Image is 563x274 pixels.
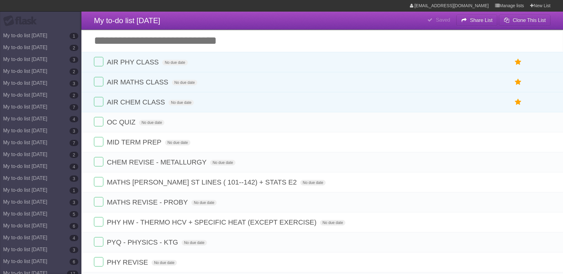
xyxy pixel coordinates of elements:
span: MID TERM PREP [107,138,163,146]
span: No due date [320,220,345,226]
span: No due date [165,140,190,145]
span: No due date [210,160,235,165]
b: 4 [70,164,78,170]
b: 2 [70,45,78,51]
span: CHEM REVISE - METALLURGY [107,158,208,166]
b: 3 [70,128,78,134]
span: No due date [139,120,164,125]
b: 2 [70,152,78,158]
b: 3 [70,247,78,253]
label: Done [94,77,103,86]
label: Star task [512,77,524,87]
span: No due date [152,260,177,266]
b: 2 [70,68,78,75]
b: 1 [70,187,78,194]
label: Done [94,197,103,206]
b: 3 [70,175,78,182]
span: No due date [191,200,217,205]
b: 2 [70,92,78,99]
b: 4 [70,235,78,241]
b: Clone This List [513,18,546,23]
span: AIR CHEM CLASS [107,98,167,106]
label: Star task [512,57,524,67]
b: 3 [70,57,78,63]
label: Done [94,217,103,226]
button: Share List [456,15,498,26]
label: Star task [512,97,524,107]
span: AIR MATHS CLASS [107,78,170,86]
label: Done [94,257,103,266]
button: Clone This List [499,15,550,26]
span: PHY HW - THERMO HCV + SPECIFIC HEAT (EXCEPT EXERCISE) [107,218,318,226]
span: MATHS [PERSON_NAME] ST LINES ( 101--142) + STATS E2 [107,178,298,186]
span: No due date [172,80,197,85]
span: No due date [300,180,326,185]
b: 7 [70,104,78,110]
label: Done [94,137,103,146]
div: Flask [3,15,41,27]
b: Saved [436,17,450,23]
span: OC QUIZ [107,118,137,126]
span: PHY REVISE [107,258,150,266]
label: Done [94,57,103,66]
label: Done [94,177,103,186]
span: No due date [168,100,194,105]
label: Done [94,117,103,126]
b: 5 [70,211,78,217]
b: 6 [70,223,78,229]
b: 3 [70,80,78,87]
span: No due date [162,60,188,65]
b: 1 [70,33,78,39]
label: Done [94,97,103,106]
label: Done [94,237,103,246]
span: AIR PHY CLASS [107,58,160,66]
span: PYQ - PHYSICS - KTG [107,238,179,246]
b: 4 [70,116,78,122]
label: Done [94,157,103,166]
b: Share List [470,18,493,23]
b: 3 [70,199,78,205]
span: No due date [182,240,207,246]
b: 7 [70,140,78,146]
span: My to-do list [DATE] [94,16,160,25]
span: MATHS REVISE - PROBY [107,198,189,206]
b: 6 [70,259,78,265]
